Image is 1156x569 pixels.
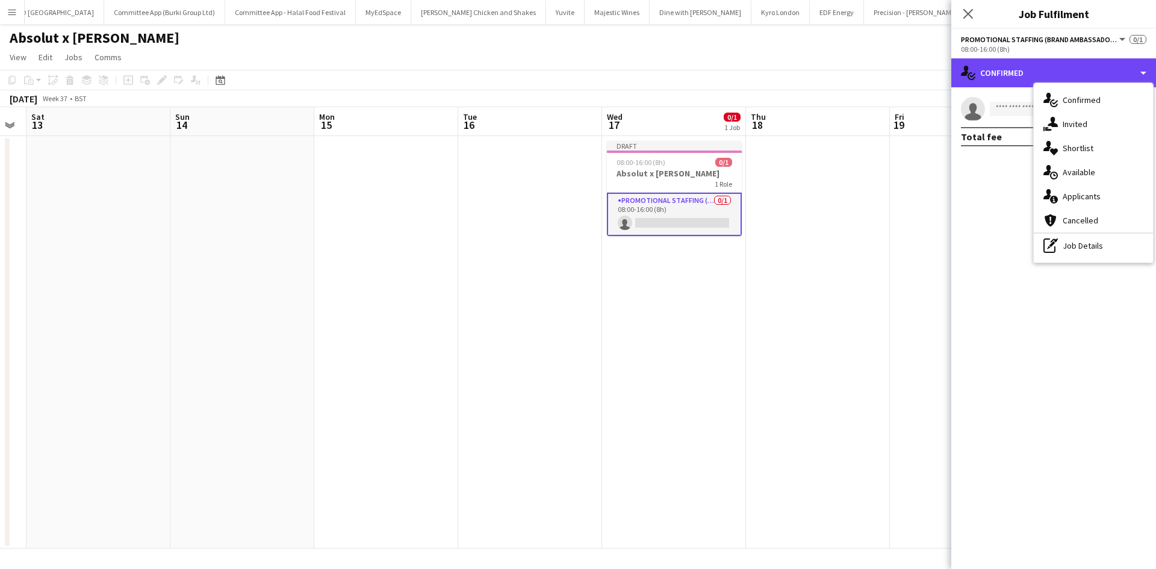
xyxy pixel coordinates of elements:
[1034,234,1153,258] div: Job Details
[356,1,411,24] button: MyEdSpace
[1063,119,1087,129] span: Invited
[893,118,904,132] span: 19
[1063,95,1101,105] span: Confirmed
[90,49,126,65] a: Comms
[961,131,1002,143] div: Total fee
[175,111,190,122] span: Sun
[751,111,766,122] span: Thu
[461,118,477,132] span: 16
[317,118,335,132] span: 15
[607,111,623,122] span: Wed
[724,123,740,132] div: 1 Job
[10,29,179,47] h1: Absolut x [PERSON_NAME]
[39,52,52,63] span: Edit
[104,1,225,24] button: Committee App (Burki Group Ltd)
[5,49,31,65] a: View
[751,1,810,24] button: Kyro London
[749,118,766,132] span: 18
[34,49,57,65] a: Edit
[650,1,751,24] button: Dine with [PERSON_NAME]
[411,1,546,24] button: [PERSON_NAME] Chicken and Shakes
[864,1,968,24] button: Precision - [PERSON_NAME]
[585,1,650,24] button: Majestic Wines
[607,141,742,236] app-job-card: Draft08:00-16:00 (8h)0/1Absolut x [PERSON_NAME]1 RolePromotional Staffing (Brand Ambassadors)0/10...
[1063,143,1093,154] span: Shortlist
[715,158,732,167] span: 0/1
[31,111,45,122] span: Sat
[715,179,732,188] span: 1 Role
[75,94,87,103] div: BST
[225,1,356,24] button: Committee App - Halal Food Festival
[173,118,190,132] span: 14
[605,118,623,132] span: 17
[895,111,904,122] span: Fri
[30,118,45,132] span: 13
[617,158,665,167] span: 08:00-16:00 (8h)
[607,168,742,179] h3: Absolut x [PERSON_NAME]
[961,45,1146,54] div: 08:00-16:00 (8h)
[1063,167,1095,178] span: Available
[546,1,585,24] button: Yuvite
[961,35,1127,44] button: Promotional Staffing (Brand Ambassadors)
[1063,191,1101,202] span: Applicants
[724,113,741,122] span: 0/1
[951,6,1156,22] h3: Job Fulfilment
[40,94,70,103] span: Week 37
[10,52,26,63] span: View
[607,193,742,236] app-card-role: Promotional Staffing (Brand Ambassadors)0/108:00-16:00 (8h)
[463,111,477,122] span: Tue
[961,35,1117,44] span: Promotional Staffing (Brand Ambassadors)
[319,111,335,122] span: Mon
[810,1,864,24] button: EDF Energy
[10,93,37,105] div: [DATE]
[64,52,82,63] span: Jobs
[951,58,1156,87] div: Confirmed
[607,141,742,151] div: Draft
[1063,215,1098,226] span: Cancelled
[60,49,87,65] a: Jobs
[95,52,122,63] span: Comms
[1130,35,1146,44] span: 0/1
